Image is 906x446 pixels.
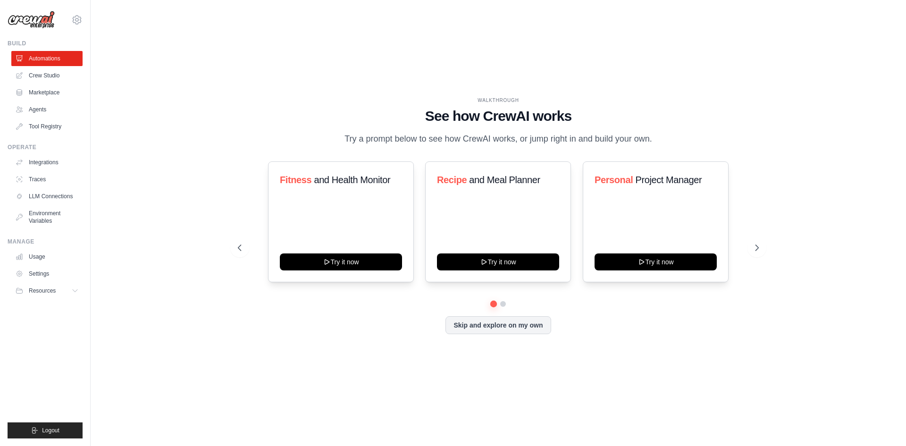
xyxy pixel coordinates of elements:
button: Logout [8,422,83,438]
span: Personal [595,175,633,185]
a: LLM Connections [11,189,83,204]
span: Recipe [437,175,467,185]
button: Skip and explore on my own [445,316,551,334]
span: Logout [42,427,59,434]
div: WALKTHROUGH [238,97,759,104]
button: Try it now [437,253,559,270]
a: Traces [11,172,83,187]
div: Build [8,40,83,47]
a: Crew Studio [11,68,83,83]
p: Try a prompt below to see how CrewAI works, or jump right in and build your own. [340,132,657,146]
span: Fitness [280,175,311,185]
a: Tool Registry [11,119,83,134]
button: Try it now [280,253,402,270]
div: Manage [8,238,83,245]
button: Resources [11,283,83,298]
div: Operate [8,143,83,151]
a: Usage [11,249,83,264]
span: and Meal Planner [470,175,540,185]
a: Integrations [11,155,83,170]
a: Agents [11,102,83,117]
a: Marketplace [11,85,83,100]
button: Try it now [595,253,717,270]
span: Resources [29,287,56,295]
a: Automations [11,51,83,66]
span: Project Manager [635,175,702,185]
a: Settings [11,266,83,281]
span: and Health Monitor [314,175,390,185]
a: Environment Variables [11,206,83,228]
h1: See how CrewAI works [238,108,759,125]
img: Logo [8,11,55,29]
